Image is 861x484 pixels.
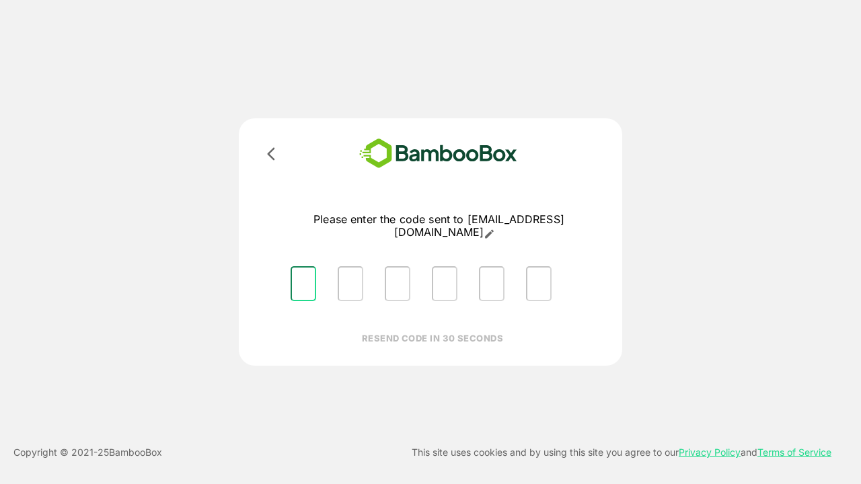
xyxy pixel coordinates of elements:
p: This site uses cookies and by using this site you agree to our and [412,444,831,460]
input: Please enter OTP character 3 [385,266,410,301]
input: Please enter OTP character 2 [338,266,363,301]
input: Please enter OTP character 4 [432,266,457,301]
a: Privacy Policy [679,446,741,458]
p: Copyright © 2021- 25 BambooBox [13,444,162,460]
a: Terms of Service [757,446,831,458]
input: Please enter OTP character 6 [526,266,552,301]
img: bamboobox [340,134,537,173]
input: Please enter OTP character 1 [291,266,316,301]
input: Please enter OTP character 5 [479,266,504,301]
p: Please enter the code sent to [EMAIL_ADDRESS][DOMAIN_NAME] [280,213,598,239]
